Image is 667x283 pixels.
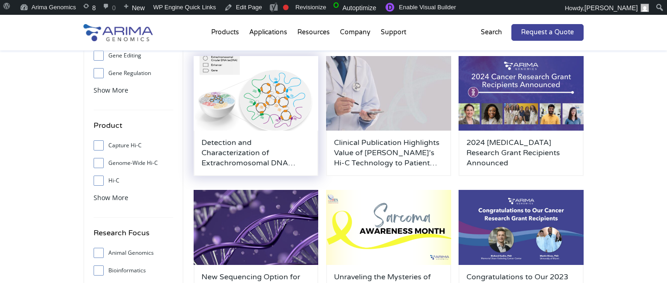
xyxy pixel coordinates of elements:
[94,174,173,188] label: Hi-C
[94,119,173,138] h4: Product
[94,193,128,202] span: Show More
[94,66,173,80] label: Gene Regulation
[201,138,311,168] a: Detection and Characterization of Extrachromosomal DNA (ecDNA) in [MEDICAL_DATA] Using Arima-HiC+...
[94,246,173,260] label: Animal Genomics
[194,56,319,131] img: image-ecDNA-500x300.png
[326,190,451,265] img: sarcoma-awareness-month-500x300.png
[283,5,289,10] div: Focus keyphrase not set
[585,4,638,12] span: [PERSON_NAME]
[94,49,173,63] label: Gene Editing
[194,190,319,265] img: Aviti-500x300.jpg
[94,138,173,152] label: Capture Hi-C
[459,56,584,131] img: 2024-Cancer-Research-Grant-Recipients-500x300.jpg
[459,190,584,265] img: 2023-Cancer-Research-Grant-Recipients-500x300.jpg
[466,138,576,168] a: 2024 [MEDICAL_DATA] Research Grant Recipients Announced
[326,56,451,131] img: Heading-500x300.jpg
[94,227,173,246] h4: Research Focus
[511,24,584,41] a: Request a Quote
[94,264,173,277] label: Bioinformatics
[334,138,443,168] a: Clinical Publication Highlights Value of [PERSON_NAME]’s Hi-C Technology to Patient Care
[94,86,128,94] span: Show More
[83,24,153,41] img: Arima-Genomics-logo
[481,26,502,38] p: Search
[94,156,173,170] label: Genome-Wide Hi-C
